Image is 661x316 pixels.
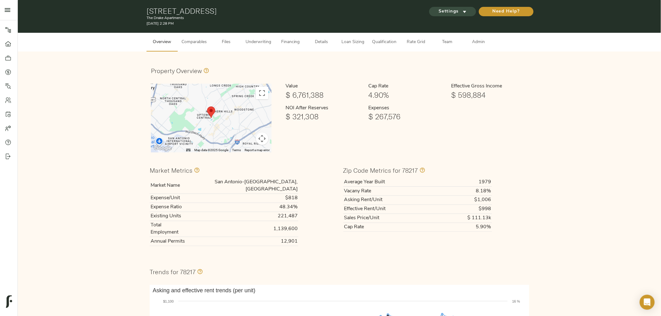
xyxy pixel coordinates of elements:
[512,299,520,303] text: 16 %
[437,178,492,186] td: 1979
[437,223,492,232] td: 5.90%
[310,38,334,46] span: Details
[188,178,298,194] td: San Antonio-[GEOGRAPHIC_DATA], [GEOGRAPHIC_DATA]
[286,104,363,112] h6: NOI After Reserves
[451,91,529,99] h1: $ 598,884
[343,195,437,205] th: Asking Rent/Unit
[188,194,298,203] td: $818
[188,212,298,221] td: 221,487
[188,237,298,246] td: 12,901
[341,38,365,46] span: Loan Sizing
[214,38,238,46] span: Files
[286,91,363,99] h1: $ 6,761,388
[343,223,437,232] th: Cap Rate
[186,148,191,152] button: Keyboard shortcuts
[188,221,298,237] td: 1,139,600
[368,104,446,112] h6: Expenses
[437,195,492,205] td: $1,006
[435,8,470,16] span: Settings
[485,8,527,16] span: Need Help?
[153,287,256,294] text: Asking and effective rent trends (per unit)
[150,212,188,221] th: Existing Units
[437,205,492,214] td: $998
[435,38,459,46] span: Team
[343,187,437,196] th: Vacany Rate
[150,178,188,194] th: Market Name
[181,38,207,46] span: Comparables
[207,106,215,118] div: Subject Propery
[163,299,174,303] text: $1,100
[150,268,196,275] h3: Trends for 78217
[343,214,437,223] th: Sales Price/Unit
[418,166,425,174] svg: Values in this section only include information specific to the 78217 zip code
[467,38,490,46] span: Admin
[147,21,404,27] p: [DATE] 2:28 PM
[152,144,173,152] a: Open this area in Google Maps (opens a new window)
[150,194,188,203] th: Expense/Unit
[343,167,418,174] h3: Zip Code Metrics for 78217
[150,237,188,246] th: Annual Permits
[451,82,529,91] h6: Effective Gross Income
[151,67,202,74] h3: Property Overview
[368,82,446,91] h6: Cap Rate
[368,91,446,99] h1: 4.90%
[150,167,192,174] h3: Market Metrics
[343,178,437,186] th: Average Year Built
[150,203,188,212] th: Expense Ratio
[372,38,397,46] span: Qualification
[279,38,302,46] span: Financing
[232,148,241,152] a: Terms (opens in new tab)
[640,295,655,310] div: Open Intercom Messenger
[192,166,200,174] svg: Values in this section comprise all zip codes within the San Antonio-New Braunfels, TX market
[256,132,268,145] button: Map camera controls
[404,38,428,46] span: Rate Grid
[245,148,270,152] a: Report a map error
[246,38,271,46] span: Underwriting
[429,7,476,16] button: Settings
[188,203,298,212] td: 48.34%
[6,295,12,308] img: logo
[256,87,268,99] button: Toggle fullscreen view
[368,112,446,121] h1: $ 267,576
[147,7,404,15] h1: [STREET_ADDRESS]
[343,205,437,214] th: Effective Rent/Unit
[437,214,492,223] td: $ 111.13k
[479,7,534,16] button: Need Help?
[286,112,363,121] h1: $ 321,308
[437,187,492,196] td: 8.18%
[194,148,228,152] span: Map data ©2025 Google
[147,15,404,21] p: The Drake Apartments
[152,144,173,152] img: Google
[150,38,174,46] span: Overview
[150,221,188,237] th: Total Employment
[286,82,363,91] h6: Value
